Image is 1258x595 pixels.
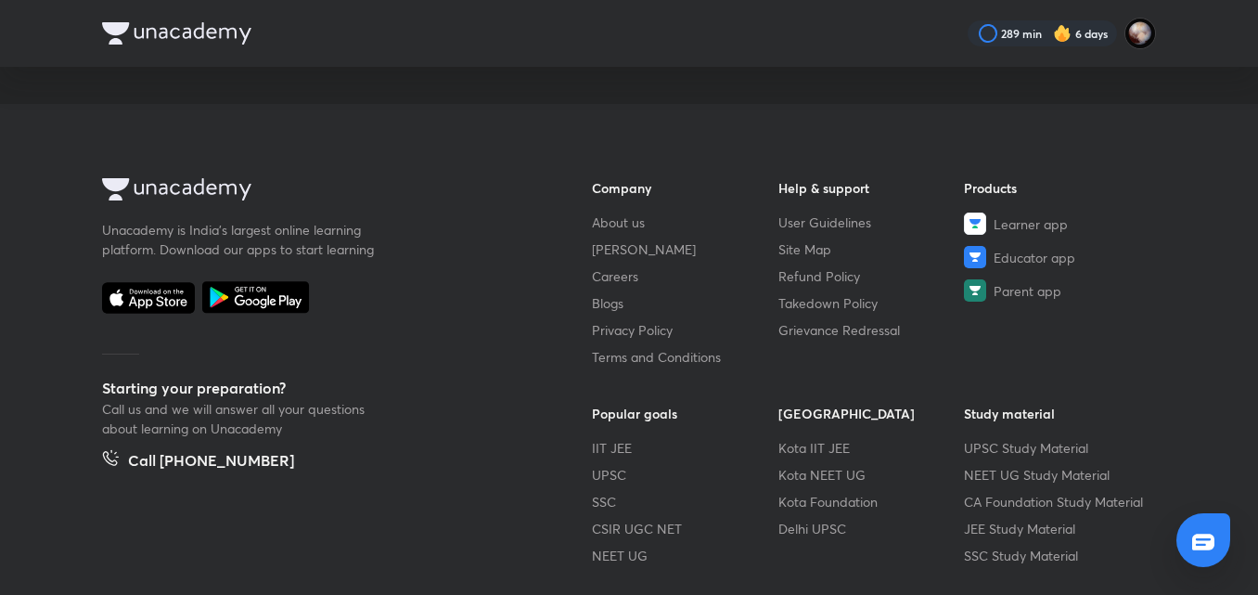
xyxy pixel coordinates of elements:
[778,404,965,423] h6: [GEOGRAPHIC_DATA]
[592,438,778,458] a: IIT JEE
[592,239,778,259] a: [PERSON_NAME]
[964,404,1150,423] h6: Study material
[964,213,1150,235] a: Learner app
[964,465,1150,485] a: NEET UG Study Material
[592,347,778,367] a: Terms and Conditions
[964,178,1150,198] h6: Products
[592,178,778,198] h6: Company
[592,492,778,511] a: SSC
[778,178,965,198] h6: Help & support
[778,438,965,458] a: Kota IIT JEE
[102,377,533,399] h5: Starting your preparation?
[778,266,965,286] a: Refund Policy
[964,279,986,302] img: Parent app
[102,220,380,259] p: Unacademy is India’s largest online learning platform. Download our apps to start learning
[964,213,986,235] img: Learner app
[994,214,1068,234] span: Learner app
[778,465,965,485] a: Kota NEET UG
[964,246,986,268] img: Educator app
[102,178,533,205] a: Company Logo
[592,213,778,232] a: About us
[592,293,778,313] a: Blogs
[102,22,251,45] img: Company Logo
[778,320,965,340] a: Grievance Redressal
[778,293,965,313] a: Takedown Policy
[592,519,778,538] a: CSIR UGC NET
[592,404,778,423] h6: Popular goals
[964,492,1150,511] a: CA Foundation Study Material
[102,449,294,475] a: Call [PHONE_NUMBER]
[994,281,1061,301] span: Parent app
[778,213,965,232] a: User Guidelines
[964,279,1150,302] a: Parent app
[128,449,294,475] h5: Call [PHONE_NUMBER]
[1124,18,1156,49] img: Swarit
[778,519,965,538] a: Delhi UPSC
[102,399,380,438] p: Call us and we will answer all your questions about learning on Unacademy
[964,246,1150,268] a: Educator app
[964,519,1150,538] a: JEE Study Material
[592,266,778,286] a: Careers
[592,266,638,286] span: Careers
[778,492,965,511] a: Kota Foundation
[964,438,1150,458] a: UPSC Study Material
[994,248,1075,267] span: Educator app
[592,320,778,340] a: Privacy Policy
[592,546,778,565] a: NEET UG
[964,546,1150,565] a: SSC Study Material
[102,178,251,200] img: Company Logo
[1053,24,1072,43] img: streak
[778,239,965,259] a: Site Map
[592,465,778,485] a: UPSC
